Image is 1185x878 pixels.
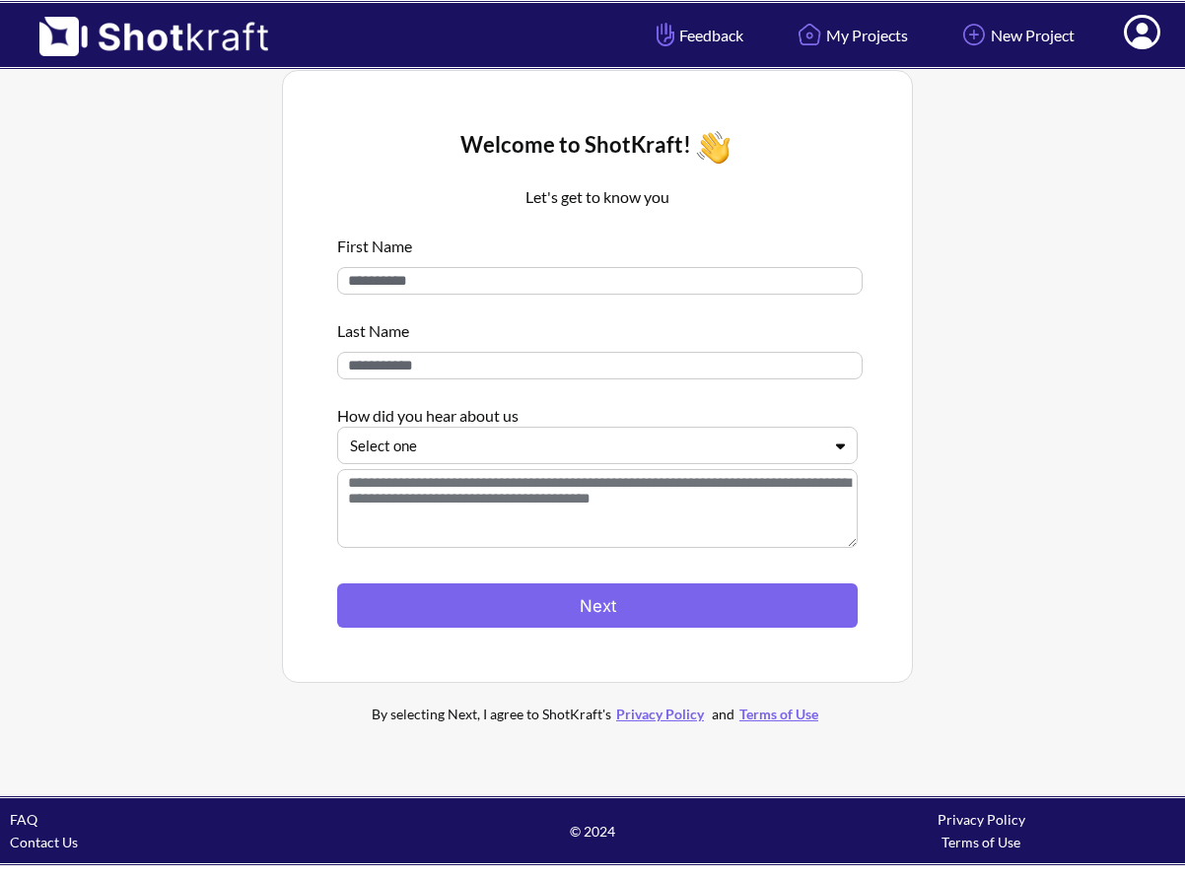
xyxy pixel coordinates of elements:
div: By selecting Next, I agree to ShotKraft's and [331,703,864,725]
div: Terms of Use [787,831,1175,853]
p: Let's get to know you [337,185,858,209]
a: Contact Us [10,834,78,850]
button: Next [337,583,858,628]
img: Wave Icon [691,125,735,169]
div: Privacy Policy [787,808,1175,831]
img: Add Icon [957,18,991,51]
img: Home Icon [793,18,826,51]
span: Feedback [652,24,743,46]
div: Last Name [337,309,858,342]
a: Privacy Policy [611,706,709,722]
div: How did you hear about us [337,394,858,427]
div: Welcome to ShotKraft! [337,125,858,169]
div: First Name [337,225,858,257]
a: FAQ [10,811,37,828]
img: Hand Icon [652,18,679,51]
a: New Project [942,9,1089,61]
a: My Projects [778,9,923,61]
a: Terms of Use [734,706,823,722]
span: © 2024 [398,820,787,843]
